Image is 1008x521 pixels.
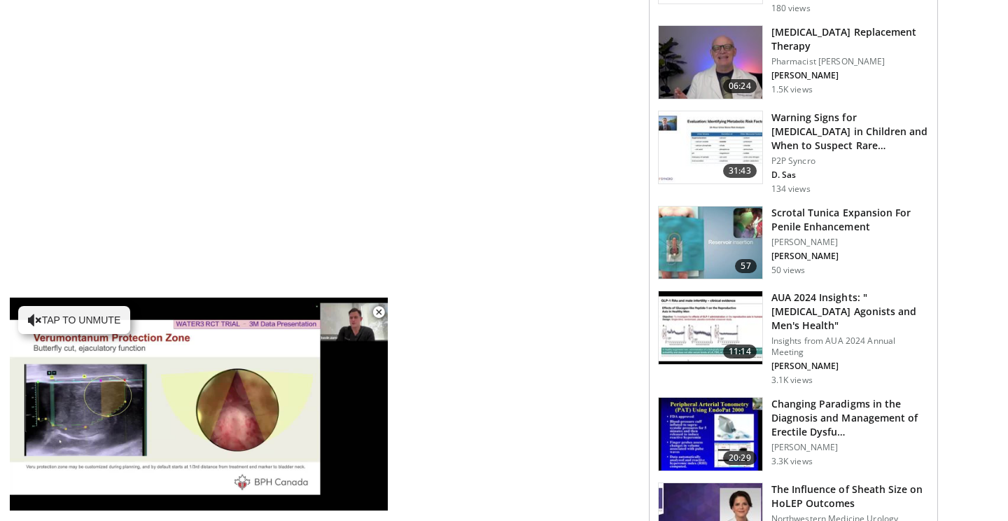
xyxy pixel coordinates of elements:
img: b1bc6859-4bdd-4be1-8442-b8b8c53ce8a1.150x105_q85_crop-smart_upscale.jpg [659,111,762,184]
a: 11:14 AUA 2024 Insights: " [MEDICAL_DATA] Agonists and Men's Health" Insights from AUA 2024 Annua... [658,291,929,386]
span: 06:24 [723,79,757,93]
p: P2P Syncro [771,155,929,167]
p: Insights from AUA 2024 Annual Meeting [771,335,929,358]
h3: Warning Signs for [MEDICAL_DATA] in Children and When to Suspect Rare… [771,111,929,153]
a: 57 Scrotal Tunica Expansion For Penile Enhancement [PERSON_NAME] [PERSON_NAME] 50 views [658,206,929,280]
p: 134 views [771,183,811,195]
button: Tap to unmute [18,306,130,334]
h3: AUA 2024 Insights: " [MEDICAL_DATA] Agonists and Men's Health" [771,291,929,333]
a: 31:43 Warning Signs for [MEDICAL_DATA] in Children and When to Suspect Rare… P2P Syncro D. Sas 13... [658,111,929,195]
span: 57 [735,259,756,273]
a: 20:29 Changing Paradigms in the Diagnosis and Management of Erectile Dysfu… [PERSON_NAME] 3.3K views [658,397,929,471]
span: 11:14 [723,345,757,359]
p: [PERSON_NAME] [771,251,929,262]
img: 80f3077e-abaa-4389-abf7-ee84ccfb4bd5.150x105_q85_crop-smart_upscale.jpg [659,398,762,471]
button: Close [365,298,393,327]
p: [PERSON_NAME] [771,70,929,81]
p: 3.3K views [771,456,813,467]
img: e23de6d5-b3cf-4de1-8780-c4eec047bbc0.150x105_q85_crop-smart_upscale.jpg [659,26,762,99]
p: [PERSON_NAME] [771,237,929,248]
h3: [MEDICAL_DATA] Replacement Therapy [771,25,929,53]
p: 1.5K views [771,84,813,95]
span: 20:29 [723,451,757,465]
p: D. Sas [771,169,929,181]
h3: The Influence of Sheath Size on HoLEP Outcomes [771,482,929,510]
img: 4d022421-20df-4b46-86b4-3f7edf7cbfde.150x105_q85_crop-smart_upscale.jpg [659,291,762,364]
a: 06:24 [MEDICAL_DATA] Replacement Therapy Pharmacist [PERSON_NAME] [PERSON_NAME] 1.5K views [658,25,929,99]
p: [PERSON_NAME] [771,361,929,372]
img: 8e4cc325-7cdd-4682-af07-7de64a393946.150x105_q85_crop-smart_upscale.jpg [659,207,762,279]
h3: Changing Paradigms in the Diagnosis and Management of Erectile Dysfu… [771,397,929,439]
p: [PERSON_NAME] [771,442,929,453]
h3: Scrotal Tunica Expansion For Penile Enhancement [771,206,929,234]
p: 180 views [771,3,811,14]
video-js: Video Player [10,298,388,511]
p: 50 views [771,265,806,276]
p: 3.1K views [771,375,813,386]
span: 31:43 [723,164,757,178]
p: Pharmacist [PERSON_NAME] [771,56,929,67]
